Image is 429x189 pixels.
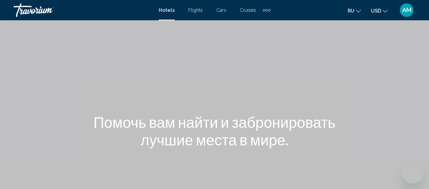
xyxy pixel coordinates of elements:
a: Travorium [14,3,152,17]
span: USD [371,8,381,14]
button: Change language [348,6,361,16]
iframe: Button to launch messaging window [402,162,424,184]
h1: Помочь вам найти и забронировать лучшие места в мире. [87,113,342,148]
a: Flights [188,7,203,13]
button: Change currency [371,6,388,16]
span: AM [402,7,411,14]
button: User Menu [398,3,415,17]
a: Cruises [240,7,256,13]
a: Hotels [159,7,175,13]
button: Extra navigation items [263,5,271,16]
a: Cars [216,7,226,13]
span: ru [348,8,354,14]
